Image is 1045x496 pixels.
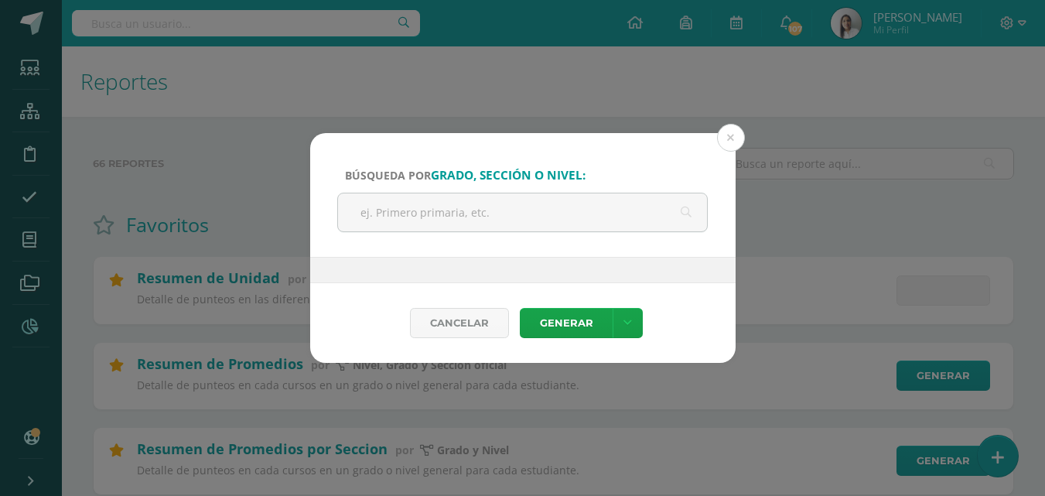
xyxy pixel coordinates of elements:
span: Búsqueda por [345,168,586,183]
button: Close (Esc) [717,124,745,152]
input: ej. Primero primaria, etc. [338,193,708,231]
strong: grado, sección o nivel: [431,167,586,183]
div: Cancelar [410,308,509,338]
a: Generar [520,308,613,338]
